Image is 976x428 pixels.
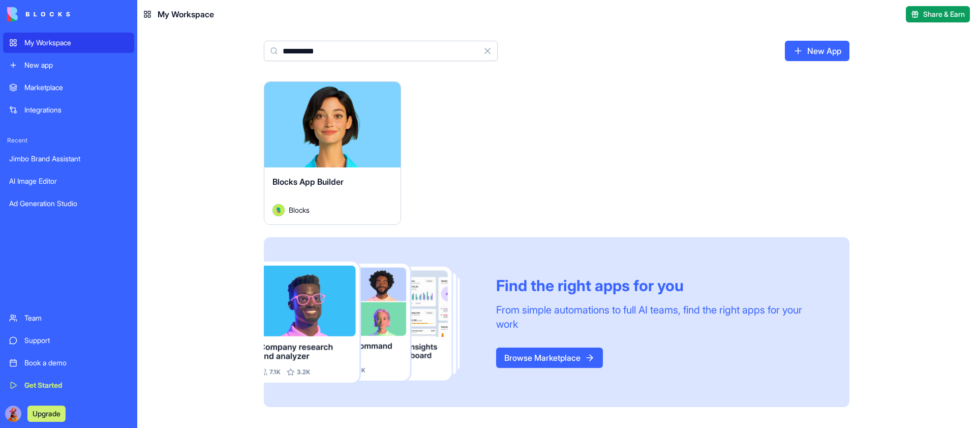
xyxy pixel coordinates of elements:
[24,82,128,93] div: Marketplace
[3,353,134,373] a: Book a demo
[3,77,134,98] a: Marketplace
[923,9,965,19] span: Share & Earn
[158,8,214,20] span: My Workspace
[3,33,134,53] a: My Workspace
[3,330,134,351] a: Support
[264,262,480,383] img: Frame_181_egmpey.png
[5,406,21,422] img: Kuku_Large_sla5px.png
[3,136,134,145] span: Recent
[477,41,498,61] button: Clear
[24,313,128,323] div: Team
[496,303,825,331] div: From simple automations to full AI teams, find the right apps for your work
[496,276,825,295] div: Find the right apps for you
[3,308,134,328] a: Team
[24,335,128,346] div: Support
[3,55,134,75] a: New app
[785,41,849,61] a: New App
[272,177,344,187] span: Blocks App Builder
[24,38,128,48] div: My Workspace
[7,7,70,21] img: logo
[9,176,128,186] div: AI Image Editor
[3,193,134,214] a: Ad Generation Studio
[272,204,285,216] img: Avatar
[3,149,134,169] a: Jimbo Brand Assistant
[3,375,134,395] a: Get Started
[906,6,970,22] button: Share & Earn
[27,408,66,418] a: Upgrade
[3,171,134,191] a: AI Image Editor
[496,348,603,368] a: Browse Marketplace
[24,380,128,390] div: Get Started
[24,358,128,368] div: Book a demo
[3,100,134,120] a: Integrations
[9,154,128,164] div: Jimbo Brand Assistant
[24,60,128,70] div: New app
[264,81,401,225] a: Blocks App BuilderAvatarBlocks
[24,105,128,115] div: Integrations
[9,198,128,209] div: Ad Generation Studio
[289,205,310,215] span: Blocks
[27,406,66,422] button: Upgrade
